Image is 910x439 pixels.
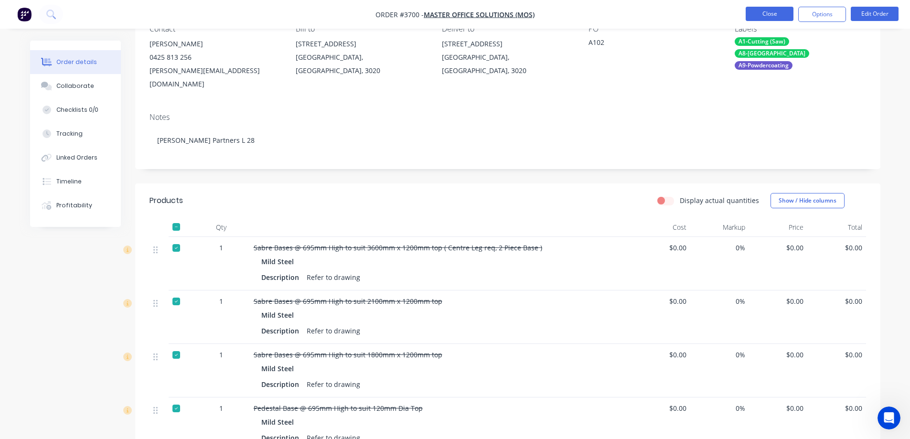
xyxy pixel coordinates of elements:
[753,296,804,306] span: $0.00
[56,177,82,186] div: Timeline
[30,122,121,146] button: Tracking
[261,377,303,391] div: Description
[261,270,303,284] div: Description
[753,403,804,413] span: $0.00
[636,350,687,360] span: $0.00
[303,270,364,284] div: Refer to drawing
[753,243,804,253] span: $0.00
[442,51,573,77] div: [GEOGRAPHIC_DATA], [GEOGRAPHIC_DATA], 3020
[261,308,298,322] div: Mild Steel
[735,61,792,70] div: A9-Powdercoating
[694,296,745,306] span: 0%
[150,37,280,51] div: [PERSON_NAME]
[254,350,442,359] span: Sabre Bases @ 695mm High to suit 1800mm x 1200mm top
[296,24,427,33] div: Bill to
[56,82,94,90] div: Collaborate
[680,195,759,205] label: Display actual quantities
[636,243,687,253] span: $0.00
[589,24,719,33] div: PO
[636,296,687,306] span: $0.00
[150,195,183,206] div: Products
[219,350,223,360] span: 1
[254,404,423,413] span: Pedestal Base @ 695mm High to suit 120mm Dia Top
[694,403,745,413] span: 0%
[442,24,573,33] div: Deliver to
[296,37,427,77] div: [STREET_ADDRESS][GEOGRAPHIC_DATA], [GEOGRAPHIC_DATA], 3020
[150,51,280,64] div: 0425 813 256
[150,113,866,122] div: Notes
[219,243,223,253] span: 1
[442,37,573,51] div: [STREET_ADDRESS]
[589,37,708,51] div: A102
[296,37,427,51] div: [STREET_ADDRESS]
[56,153,97,162] div: Linked Orders
[261,415,298,429] div: Mild Steel
[749,218,808,237] div: Price
[811,243,862,253] span: $0.00
[56,58,97,66] div: Order details
[30,50,121,74] button: Order details
[753,350,804,360] span: $0.00
[746,7,793,21] button: Close
[690,218,749,237] div: Markup
[193,218,250,237] div: Qty
[851,7,899,21] button: Edit Order
[219,296,223,306] span: 1
[694,243,745,253] span: 0%
[303,324,364,338] div: Refer to drawing
[811,350,862,360] span: $0.00
[694,350,745,360] span: 0%
[636,403,687,413] span: $0.00
[878,407,900,429] iframe: Intercom live chat
[811,296,862,306] span: $0.00
[798,7,846,22] button: Options
[30,74,121,98] button: Collaborate
[56,129,83,138] div: Tracking
[771,193,845,208] button: Show / Hide columns
[17,7,32,21] img: Factory
[424,10,535,19] a: Master Office Solutions (MOS)
[303,377,364,391] div: Refer to drawing
[254,297,442,306] span: Sabre Bases @ 695mm High to suit 2100mm x 1200mm top
[30,146,121,170] button: Linked Orders
[30,193,121,217] button: Profitability
[811,403,862,413] span: $0.00
[219,403,223,413] span: 1
[735,49,809,58] div: A8-[GEOGRAPHIC_DATA]
[150,64,280,91] div: [PERSON_NAME][EMAIL_ADDRESS][DOMAIN_NAME]
[261,362,298,375] div: Mild Steel
[807,218,866,237] div: Total
[632,218,691,237] div: Cost
[254,243,542,252] span: Sabre Bases @ 695mm High to suit 3600mm x 1200mm top ( Centre Leg req, 2 Piece Base )
[735,24,866,33] div: Labels
[150,24,280,33] div: Contact
[30,170,121,193] button: Timeline
[261,324,303,338] div: Description
[150,126,866,155] div: [PERSON_NAME] Partners L 28
[735,37,789,46] div: A1-Cutting (Saw)
[56,201,92,210] div: Profitability
[261,255,298,268] div: Mild Steel
[30,98,121,122] button: Checklists 0/0
[442,37,573,77] div: [STREET_ADDRESS][GEOGRAPHIC_DATA], [GEOGRAPHIC_DATA], 3020
[296,51,427,77] div: [GEOGRAPHIC_DATA], [GEOGRAPHIC_DATA], 3020
[150,37,280,91] div: [PERSON_NAME]0425 813 256[PERSON_NAME][EMAIL_ADDRESS][DOMAIN_NAME]
[375,10,424,19] span: Order #3700 -
[56,106,98,114] div: Checklists 0/0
